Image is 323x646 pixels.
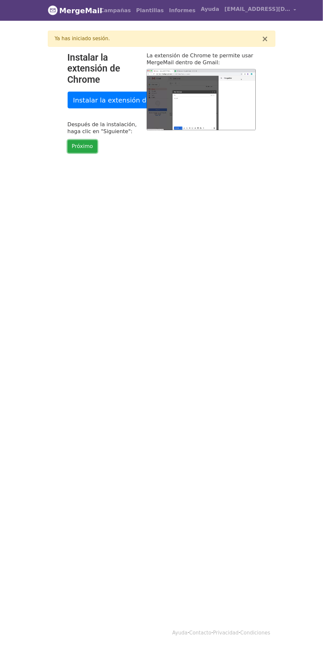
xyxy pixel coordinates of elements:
a: [EMAIL_ADDRESS][DOMAIN_NAME] [222,3,299,18]
font: Campañas [100,7,131,14]
font: · [211,630,213,636]
font: Instalar la extensión de Chrome [68,52,120,85]
font: Próximo [72,143,93,150]
font: · [188,630,189,636]
font: Informes [169,7,196,14]
a: Ayuda [198,3,222,16]
a: Contacto [189,630,212,636]
font: La extensión de Chrome te permite usar MergeMail dentro de Gmail: [147,52,253,66]
a: MergeMail [48,4,92,17]
font: Plantillas [136,7,164,14]
font: Ya has iniciado sesión. [55,36,110,42]
div: Widget de chat [290,614,323,646]
a: Plantillas [134,4,167,17]
iframe: Chat Widget [290,614,323,646]
a: Ayuda [172,630,187,636]
img: Logotipo de MergeMail [48,5,58,15]
font: Instalar la extensión de Chrome [73,97,178,104]
font: Ayuda [201,6,219,12]
a: Campañas [98,4,134,17]
font: · [239,630,241,636]
font: MergeMail [59,7,102,15]
font: Después de la instalación, haga clic en "Siguiente": [68,121,137,134]
a: Condiciones [241,630,271,636]
font: × [262,34,268,44]
a: Privacidad [213,630,239,636]
a: Próximo [68,140,97,153]
a: Instalar la extensión de Chrome [68,92,184,108]
a: Informes [167,4,198,17]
